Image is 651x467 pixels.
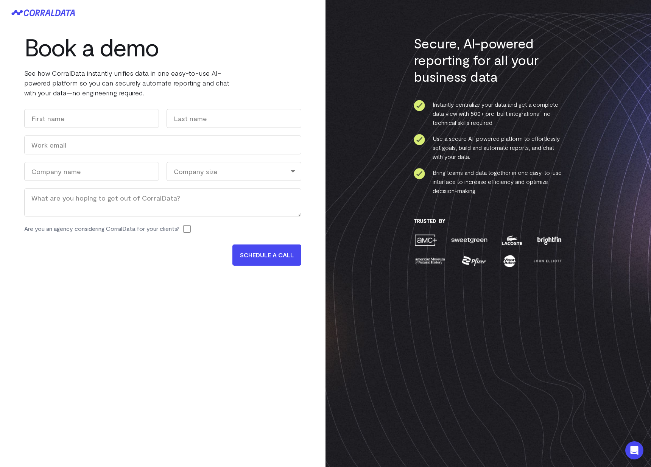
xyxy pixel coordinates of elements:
[414,168,563,195] li: Bring teams and data together in one easy-to-use interface to increase efficiency and optimize de...
[167,162,301,181] div: Company size
[24,33,251,61] h1: Book a demo
[232,244,301,266] input: SCHEDULE A CALL
[24,109,159,128] input: First name
[167,109,301,128] input: Last name
[24,224,179,233] label: Are you an agency considering CorralData for your clients?
[24,162,159,181] input: Company name
[414,35,563,85] h3: Secure, AI-powered reporting for all your business data
[24,135,301,154] input: Work email
[414,218,563,224] h3: Trusted By
[414,134,563,161] li: Use a secure AI-powered platform to effortlessly set goals, build and automate reports, and chat ...
[625,441,643,459] div: Open Intercom Messenger
[24,68,251,98] p: See how CorralData instantly unifies data in one easy-to-use AI-powered platform so you can secur...
[414,100,563,127] li: Instantly centralize your data and get a complete data view with 500+ pre-built integrations—no t...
